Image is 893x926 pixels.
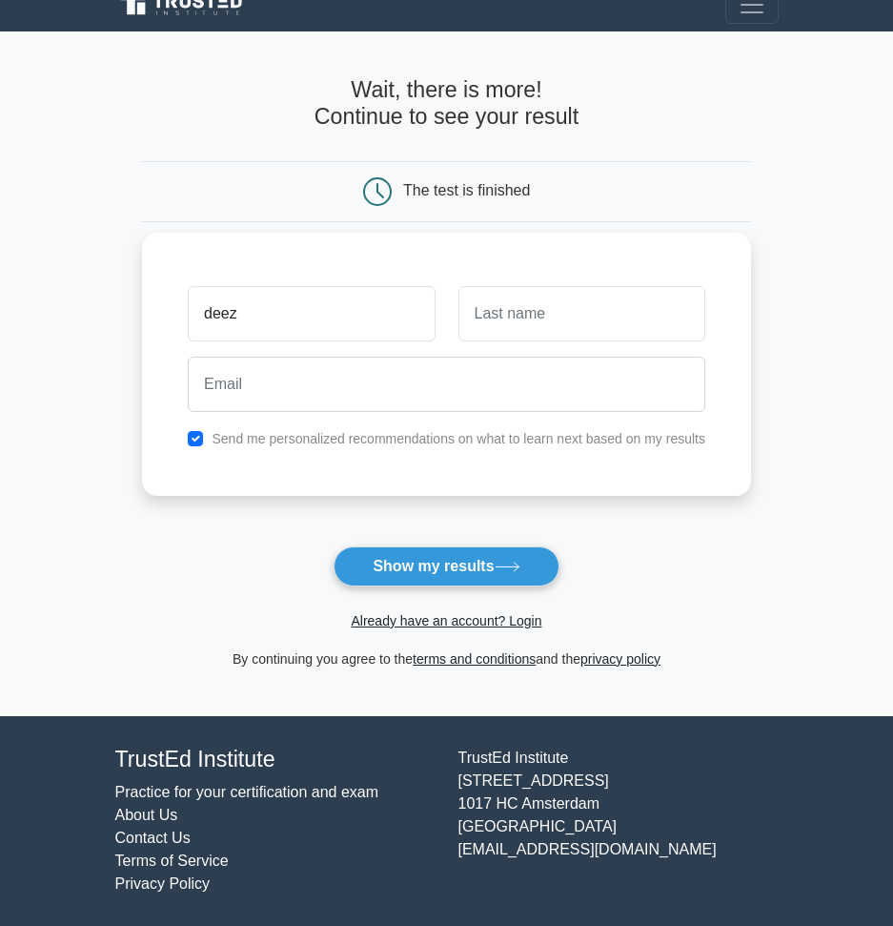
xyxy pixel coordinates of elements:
a: Privacy Policy [115,875,211,892]
a: Terms of Service [115,853,229,869]
a: privacy policy [580,651,660,667]
input: Last name [458,286,705,341]
a: Already have an account? Login [351,613,541,628]
input: Email [188,357,705,412]
div: TrustEd Institute [STREET_ADDRESS] 1017 HC Amsterdam [GEOGRAPHIC_DATA] [EMAIL_ADDRESS][DOMAIN_NAME] [447,747,790,895]
a: terms and conditions [413,651,536,667]
a: About Us [115,807,178,823]
h4: TrustEd Institute [115,747,436,773]
div: By continuing you agree to the and the [131,648,762,670]
a: Contact Us [115,830,191,846]
button: Show my results [334,546,558,586]
a: Practice for your certification and exam [115,784,379,800]
h4: Wait, there is more! Continue to see your result [142,77,751,131]
div: The test is finished [403,182,530,198]
input: First name [188,286,435,341]
label: Send me personalized recommendations on what to learn next based on my results [212,431,705,446]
